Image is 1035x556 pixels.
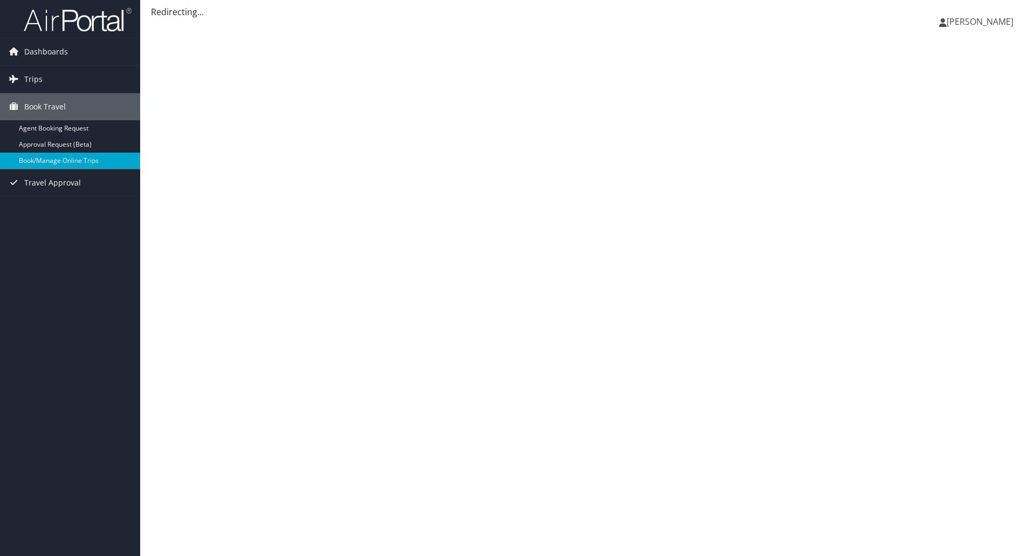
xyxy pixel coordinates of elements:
[151,5,1024,18] div: Redirecting...
[24,169,81,196] span: Travel Approval
[24,7,132,32] img: airportal-logo.png
[24,66,43,93] span: Trips
[24,93,66,120] span: Book Travel
[24,38,68,65] span: Dashboards
[947,16,1013,28] span: [PERSON_NAME]
[939,5,1024,38] a: [PERSON_NAME]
